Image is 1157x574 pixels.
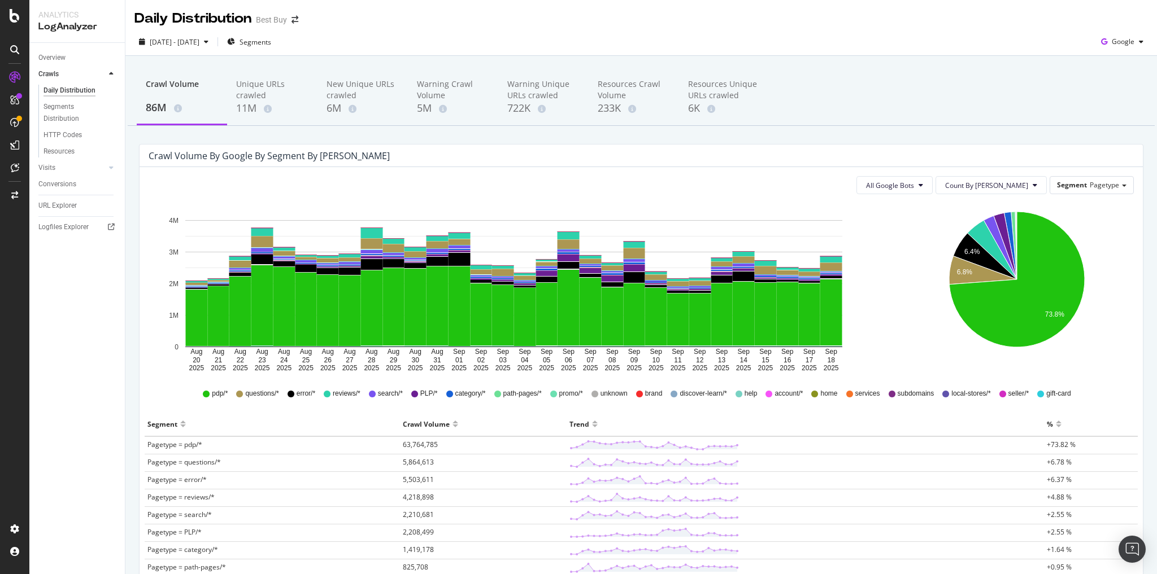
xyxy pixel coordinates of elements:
[44,146,75,157] div: Resources
[211,364,226,372] text: 2025
[169,312,179,319] text: 1M
[44,101,106,125] div: Segments Distribution
[324,356,332,364] text: 26
[327,78,399,101] div: New Unique URLs crawled
[495,364,511,372] text: 2025
[386,364,401,372] text: 2025
[653,356,660,364] text: 10
[688,78,760,101] div: Resources Unique URLs crawled
[403,457,434,467] span: 5,864,613
[44,129,117,141] a: HTTP Codes
[455,389,486,398] span: category/*
[604,364,620,372] text: 2025
[147,492,215,502] span: Pagetype = reviews/*
[608,356,616,364] text: 08
[256,348,268,356] text: Aug
[1045,311,1064,319] text: 73.8%
[645,389,663,398] span: brand
[403,415,450,433] div: Crawl Volume
[475,348,488,356] text: Sep
[1047,475,1072,484] span: +6.37 %
[477,356,485,364] text: 02
[134,9,251,28] div: Daily Distribution
[44,146,117,157] a: Resources
[240,37,271,47] span: Segments
[1047,457,1072,467] span: +6.78 %
[714,364,729,372] text: 2025
[740,356,748,364] text: 14
[147,562,226,572] span: Pagetype = path-pages/*
[403,475,434,484] span: 5,503,611
[1057,180,1087,190] span: Segment
[256,14,287,25] div: Best Buy
[780,364,795,372] text: 2025
[1047,510,1072,519] span: +2.55 %
[820,389,837,398] span: home
[583,364,598,372] text: 2025
[134,33,213,51] button: [DATE] - [DATE]
[718,356,726,364] text: 13
[674,356,682,364] text: 11
[601,389,628,398] span: unknown
[147,527,202,537] span: Pagetype = PLP/*
[517,364,533,372] text: 2025
[212,389,228,398] span: pdp/*
[781,348,794,356] text: Sep
[738,348,750,356] text: Sep
[403,545,434,554] span: 1,419,178
[403,440,438,449] span: 63,764,785
[803,348,816,356] text: Sep
[417,78,489,101] div: Warning Crawl Volume
[936,176,1047,194] button: Count By [PERSON_NAME]
[521,356,529,364] text: 04
[38,200,117,212] a: URL Explorer
[410,348,421,356] text: Aug
[736,364,751,372] text: 2025
[1046,389,1071,398] span: gift-card
[649,364,664,372] text: 2025
[223,33,276,51] button: Segments
[403,527,434,537] span: 2,208,499
[499,356,507,364] text: 03
[280,356,288,364] text: 24
[343,348,355,356] text: Aug
[455,356,463,364] text: 01
[147,457,221,467] span: Pagetype = questions/*
[417,101,489,116] div: 5M
[234,348,246,356] text: Aug
[320,364,336,372] text: 2025
[431,348,443,356] text: Aug
[569,415,589,433] div: Trend
[1090,180,1119,190] span: Pagetype
[1047,440,1076,449] span: +73.82 %
[212,348,224,356] text: Aug
[945,181,1028,190] span: Count By Day
[38,162,106,174] a: Visits
[758,364,773,372] text: 2025
[688,101,760,116] div: 6K
[420,389,438,398] span: PLP/*
[671,364,686,372] text: 2025
[189,364,205,372] text: 2025
[38,178,76,190] div: Conversions
[565,356,573,364] text: 06
[297,389,315,398] span: error/*
[802,364,817,372] text: 2025
[563,348,575,356] text: Sep
[650,348,663,356] text: Sep
[433,356,441,364] text: 31
[827,356,835,364] text: 18
[298,364,314,372] text: 2025
[855,389,880,398] span: services
[825,348,837,356] text: Sep
[236,101,308,116] div: 11M
[302,356,310,364] text: 25
[964,248,980,256] text: 6.4%
[278,348,290,356] text: Aug
[784,356,791,364] text: 16
[169,217,179,225] text: 4M
[1047,545,1072,554] span: +1.64 %
[762,356,769,364] text: 15
[1119,536,1146,563] div: Open Intercom Messenger
[233,364,248,372] text: 2025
